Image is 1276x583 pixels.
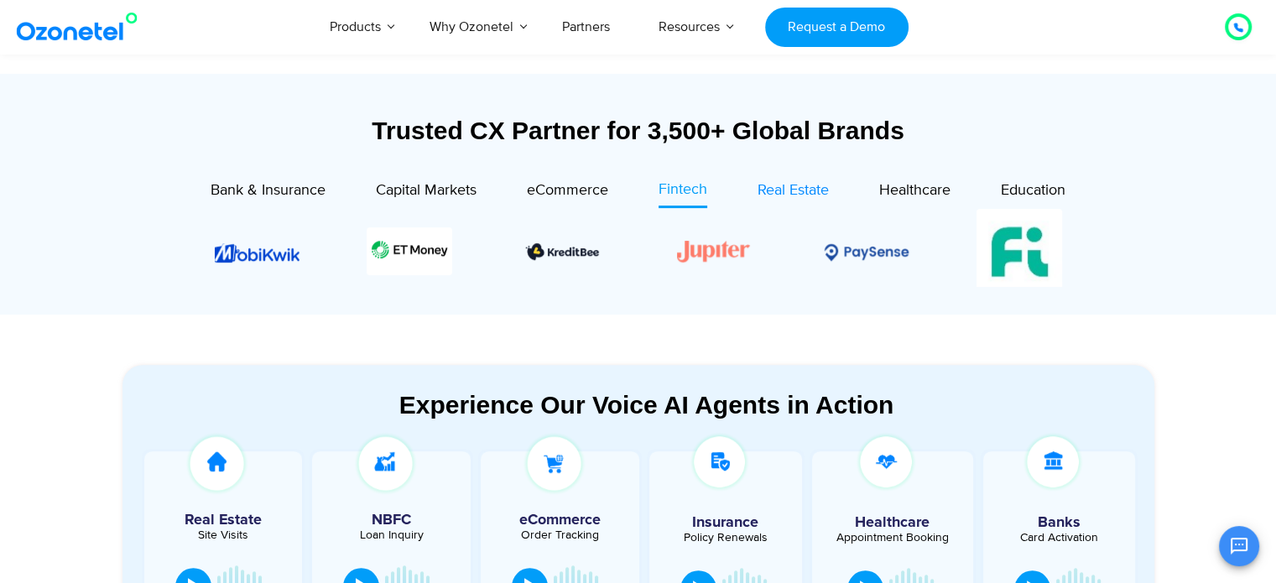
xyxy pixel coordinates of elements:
[376,181,477,200] span: Capital Markets
[1001,179,1065,207] a: Education
[658,515,794,530] h5: Insurance
[879,179,950,207] a: Healthcare
[758,179,829,207] a: Real Estate
[139,390,1154,419] div: Experience Our Voice AI Agents in Action
[215,209,1062,294] div: Image Carousel
[527,181,608,200] span: eCommerce
[320,513,462,528] h5: NBFC
[765,8,909,47] a: Request a Demo
[825,532,961,544] div: Appointment Booking
[211,179,326,207] a: Bank & Insurance
[320,529,462,541] div: Loan Inquiry
[489,529,631,541] div: Order Tracking
[153,513,294,528] h5: Real Estate
[527,179,608,207] a: eCommerce
[659,179,707,208] a: Fintech
[992,515,1128,530] h5: Banks
[1219,526,1259,566] button: Open chat
[489,513,631,528] h5: eCommerce
[1001,181,1065,200] span: Education
[659,180,707,199] span: Fintech
[211,181,326,200] span: Bank & Insurance
[758,181,829,200] span: Real Estate
[376,179,477,207] a: Capital Markets
[879,181,950,200] span: Healthcare
[153,529,294,541] div: Site Visits
[658,532,794,544] div: Policy Renewals
[825,515,961,530] h5: Healthcare
[122,116,1154,145] div: Trusted CX Partner for 3,500+ Global Brands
